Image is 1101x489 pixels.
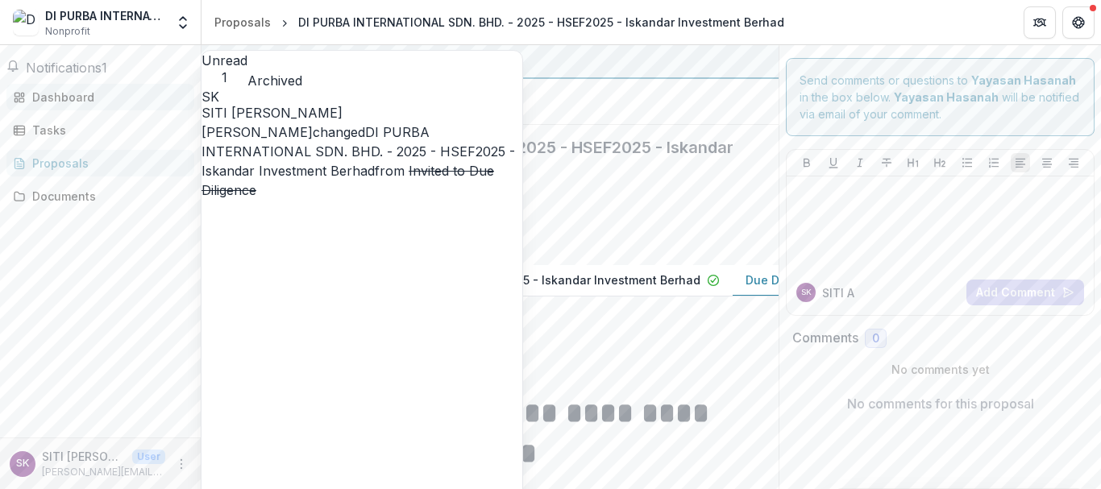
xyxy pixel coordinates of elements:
strong: Yayasan Hasanah [894,90,999,104]
button: Get Help [1062,6,1095,39]
button: Notifications1 [6,58,107,77]
div: Documents [32,188,181,205]
a: Tasks [6,117,194,143]
a: DI PURBA INTERNATIONAL SDN. BHD. - 2025 - HSEF2025 - Iskandar Investment Berhad [202,124,515,179]
a: Proposals [6,150,194,176]
div: DI PURBA INTERNATIONAL SDN. BHD. [45,7,165,24]
button: Strike [877,153,896,172]
button: Underline [824,153,843,172]
button: Heading 2 [930,153,949,172]
span: Notifications [26,60,102,76]
button: Archived [247,71,302,90]
nav: breadcrumb [208,10,791,34]
span: 0 [872,332,879,346]
button: Bold [797,153,816,172]
button: Align Left [1011,153,1030,172]
p: SITI [PERSON_NAME] [PERSON_NAME] [42,448,126,465]
p: No comments yet [792,361,1088,378]
button: Ordered List [984,153,1003,172]
span: SITI [PERSON_NAME] [PERSON_NAME] [202,105,343,140]
button: Bullet List [958,153,977,172]
img: DI PURBA INTERNATIONAL SDN. BHD. [13,10,39,35]
div: SITI AMELIA BINTI KASSIM [801,288,812,296]
span: 1 [202,70,247,85]
div: SITI AMELIA BINTI KASSIM [16,458,29,469]
div: Proposals [214,14,271,31]
button: Heading 1 [904,153,923,172]
a: Documents [6,183,194,209]
h2: Comments [792,330,858,346]
button: More [172,454,191,474]
p: [PERSON_NAME][EMAIL_ADDRESS][DOMAIN_NAME] [42,465,165,479]
div: Proposals [32,155,181,172]
div: DI PURBA INTERNATIONAL SDN. BHD. - 2025 - HSEF2025 - Iskandar Investment Berhad [298,14,784,31]
div: Send comments or questions to in the box below. will be notified via email of your comment. [786,58,1095,136]
button: Open entity switcher [172,6,194,39]
button: Align Center [1037,153,1057,172]
button: Partners [1024,6,1056,39]
p: Due Diligence [746,271,825,288]
button: Unread [202,51,247,85]
a: Proposals [208,10,277,34]
button: Align Right [1064,153,1083,172]
p: No comments for this proposal [847,394,1034,413]
div: SITI AMELIA BINTI KASSIM [202,90,522,103]
div: Tasks [32,122,181,139]
button: Add Comment [966,280,1084,305]
div: Dashboard [32,89,181,106]
a: Dashboard [6,84,194,110]
span: 1 [102,60,107,76]
p: User [132,450,165,464]
strong: Yayasan Hasanah [971,73,1076,87]
span: Nonprofit [45,24,90,39]
button: Italicize [850,153,870,172]
p: SITI A [822,284,854,301]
